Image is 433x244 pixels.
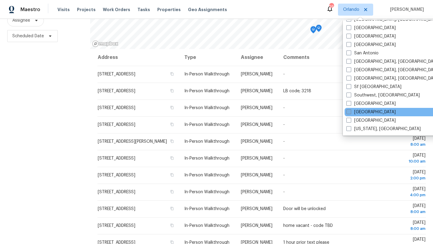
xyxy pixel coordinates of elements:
[169,155,175,161] button: Copy Address
[169,223,175,228] button: Copy Address
[241,123,272,127] span: [PERSON_NAME]
[57,7,70,13] span: Visits
[283,72,285,76] span: -
[241,224,272,228] span: [PERSON_NAME]
[283,123,285,127] span: -
[346,50,379,56] label: San Antonio
[169,206,175,211] button: Copy Address
[97,49,180,66] th: Address
[382,226,425,232] div: 8:00 am
[188,7,227,13] span: Geo Assignments
[346,117,396,124] label: [GEOGRAPHIC_DATA]
[346,109,396,115] label: [GEOGRAPHIC_DATA]
[310,26,316,35] div: Map marker
[316,25,322,34] div: Map marker
[77,7,96,13] span: Projects
[98,89,135,93] span: [STREET_ADDRESS]
[382,158,425,164] div: 10:00 am
[283,89,311,93] span: LB code; 3218
[278,49,377,66] th: Comments
[236,49,278,66] th: Assignee
[98,123,135,127] span: [STREET_ADDRESS]
[184,156,229,160] span: In-Person Walkthrough
[184,224,229,228] span: In-Person Walkthrough
[346,42,396,48] label: [GEOGRAPHIC_DATA]
[283,224,333,228] span: home vacant - code TBD
[382,209,425,215] div: 8:00 am
[98,190,135,194] span: [STREET_ADDRESS]
[241,156,272,160] span: [PERSON_NAME]
[184,190,229,194] span: In-Person Walkthrough
[283,207,326,211] span: Door will be unlocked
[184,173,229,177] span: In-Person Walkthrough
[184,72,229,76] span: In-Person Walkthrough
[98,224,135,228] span: [STREET_ADDRESS]
[346,126,421,132] label: [US_STATE], [GEOGRAPHIC_DATA]
[346,25,396,31] label: [GEOGRAPHIC_DATA]
[137,8,150,12] span: Tasks
[241,207,272,211] span: [PERSON_NAME]
[169,71,175,77] button: Copy Address
[283,156,285,160] span: -
[98,207,135,211] span: [STREET_ADDRESS]
[184,139,229,144] span: In-Person Walkthrough
[382,221,425,232] span: [DATE]
[184,207,229,211] span: In-Person Walkthrough
[346,84,401,90] label: Sf [GEOGRAPHIC_DATA]
[180,49,236,66] th: Type
[12,33,44,39] span: Scheduled Date
[343,7,359,13] span: Orlando
[283,139,285,144] span: -
[382,187,425,198] span: [DATE]
[382,204,425,215] span: [DATE]
[241,190,272,194] span: [PERSON_NAME]
[241,106,272,110] span: [PERSON_NAME]
[98,156,135,160] span: [STREET_ADDRESS]
[382,136,425,148] span: [DATE]
[283,173,285,177] span: -
[346,101,396,107] label: [GEOGRAPHIC_DATA]
[184,89,229,93] span: In-Person Walkthrough
[241,89,272,93] span: [PERSON_NAME]
[241,72,272,76] span: [PERSON_NAME]
[382,175,425,181] div: 2:00 pm
[241,139,272,144] span: [PERSON_NAME]
[241,173,272,177] span: [PERSON_NAME]
[184,106,229,110] span: In-Person Walkthrough
[92,40,118,47] a: Mapbox homepage
[329,4,333,10] div: 26
[98,106,135,110] span: [STREET_ADDRESS]
[283,190,285,194] span: -
[283,106,285,110] span: -
[388,7,424,13] span: [PERSON_NAME]
[382,192,425,198] div: 4:00 pm
[12,17,30,23] span: Assignee
[98,173,135,177] span: [STREET_ADDRESS]
[346,92,420,98] label: Southwest, [GEOGRAPHIC_DATA]
[98,139,167,144] span: [STREET_ADDRESS][PERSON_NAME]
[346,33,396,39] label: [GEOGRAPHIC_DATA]
[157,7,181,13] span: Properties
[382,142,425,148] div: 8:00 am
[169,122,175,127] button: Copy Address
[382,170,425,181] span: [DATE]
[169,189,175,194] button: Copy Address
[169,172,175,178] button: Copy Address
[184,123,229,127] span: In-Person Walkthrough
[20,7,40,13] span: Maestro
[103,7,130,13] span: Work Orders
[382,153,425,164] span: [DATE]
[98,72,135,76] span: [STREET_ADDRESS]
